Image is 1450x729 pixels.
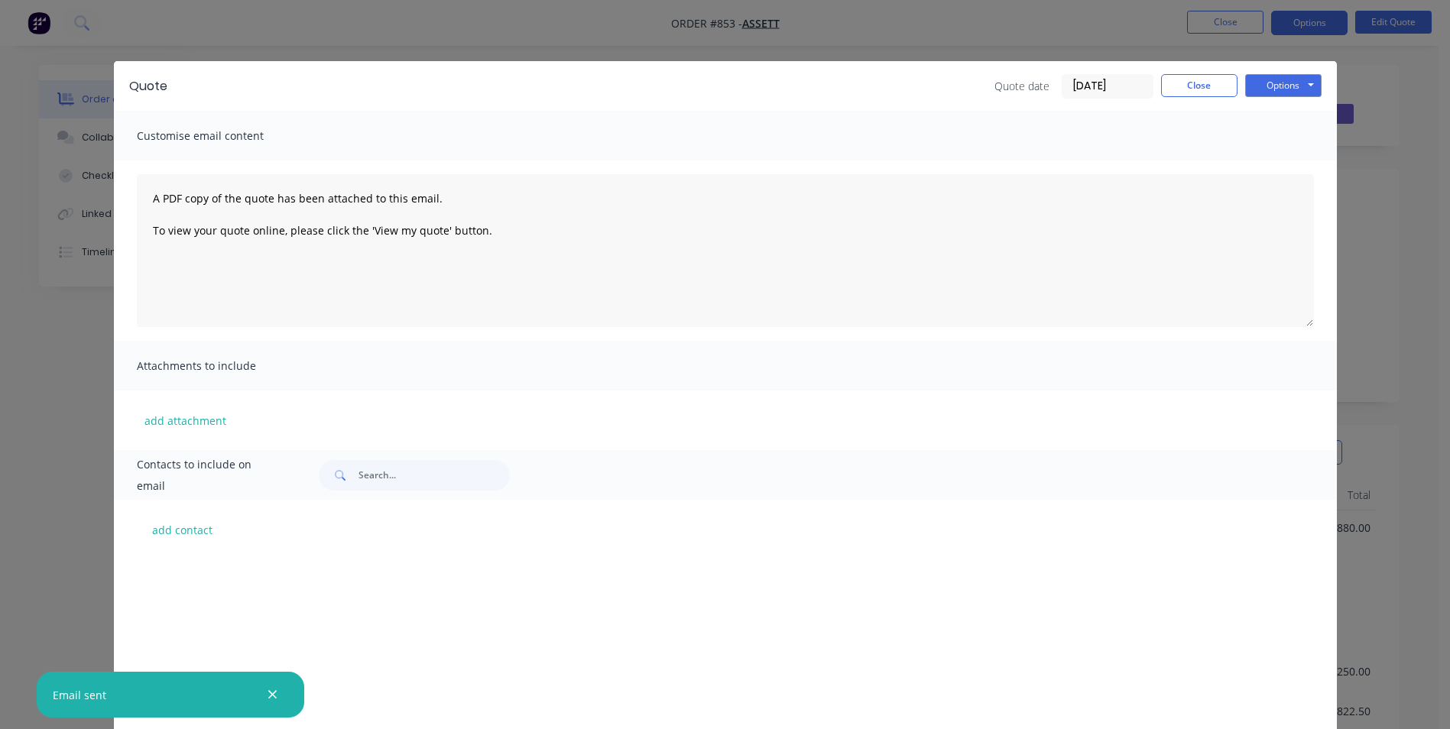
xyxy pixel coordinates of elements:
span: Attachments to include [137,355,305,377]
span: Contacts to include on email [137,454,281,497]
textarea: A PDF copy of the quote has been attached to this email. To view your quote online, please click ... [137,174,1314,327]
button: add attachment [137,409,234,432]
span: Customise email content [137,125,305,147]
button: add contact [137,518,229,541]
button: Close [1161,74,1238,97]
span: Quote date [994,78,1049,94]
div: Quote [129,77,167,96]
button: Options [1245,74,1322,97]
div: Email sent [53,687,106,703]
input: Search... [358,460,510,491]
